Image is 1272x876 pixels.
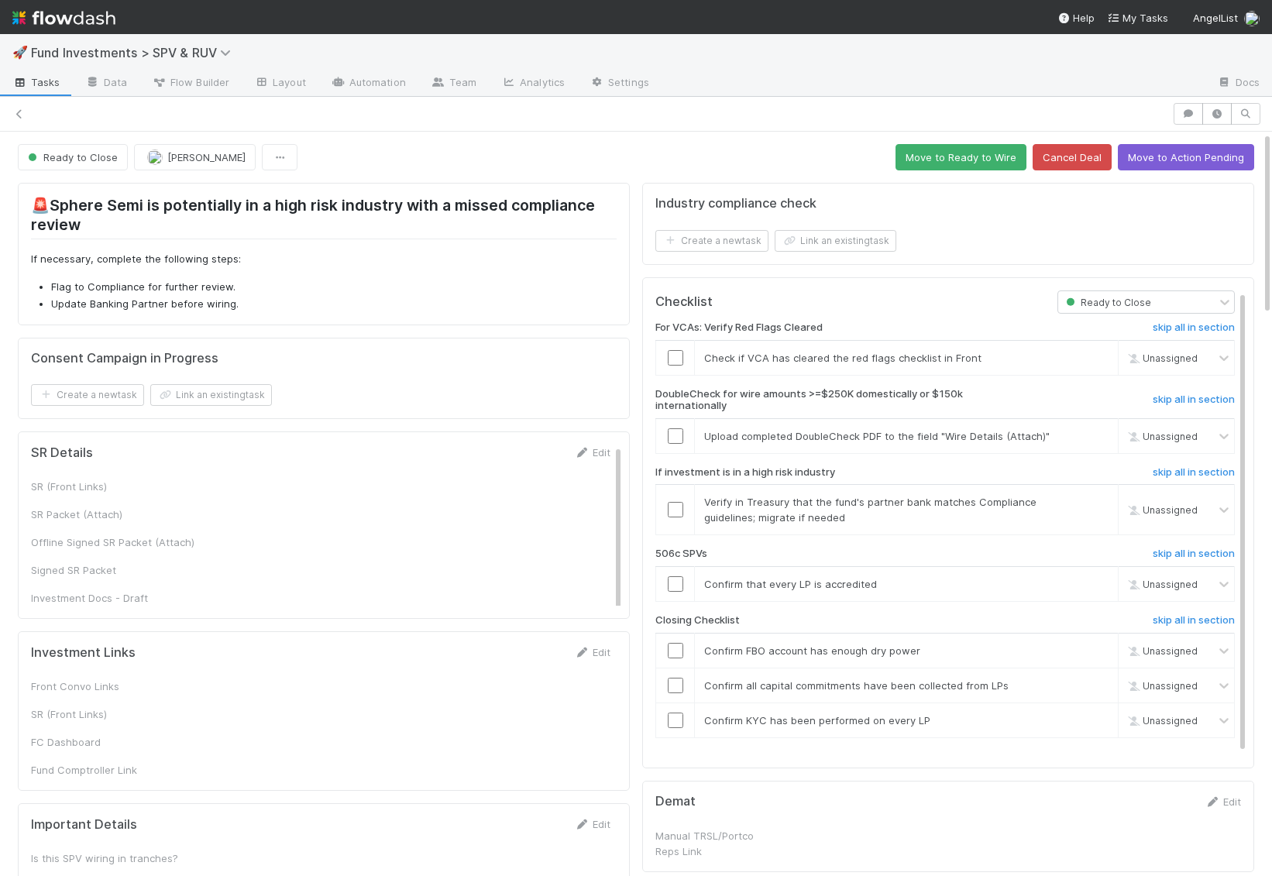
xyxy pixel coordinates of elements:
span: Confirm that every LP is accredited [704,578,877,590]
span: Unassigned [1124,714,1198,726]
div: SR (Front Links) [31,706,263,722]
h6: DoubleCheck for wire amounts >=$250K domestically or $150k internationally [655,388,1034,412]
h6: skip all in section [1153,321,1235,334]
a: skip all in section [1153,466,1235,485]
button: [PERSON_NAME] [134,144,256,170]
h5: Checklist [655,294,713,310]
span: Unassigned [1124,579,1198,590]
span: Upload completed DoubleCheck PDF to the field "Wire Details (Attach)" [704,430,1050,442]
p: If necessary, complete the following steps: [31,252,617,267]
div: Is this SPV wiring in tranches? [31,850,263,866]
a: skip all in section [1153,393,1235,412]
div: SR Packet (Attach) [31,507,263,522]
img: avatar_15e6a745-65a2-4f19-9667-febcb12e2fc8.png [147,149,163,165]
div: Investment Docs - Draft [31,590,263,606]
li: Flag to Compliance for further review. [51,280,617,295]
h6: skip all in section [1153,466,1235,479]
a: My Tasks [1107,10,1168,26]
span: Tasks [12,74,60,90]
span: Confirm KYC has been performed on every LP [704,714,930,727]
h5: Industry compliance check [655,196,816,211]
span: Verify in Treasury that the fund's partner bank matches Compliance guidelines; migrate if needed [704,496,1037,524]
h5: Important Details [31,817,137,833]
span: Unassigned [1124,644,1198,656]
h6: 506c SPVs [655,548,707,560]
a: Layout [242,71,318,96]
div: Manual TRSL/Portco Reps Link [655,828,772,859]
h5: Consent Campaign in Progress [31,351,218,366]
span: Unassigned [1124,679,1198,691]
span: Check if VCA has cleared the red flags checklist in Front [704,352,982,364]
a: skip all in section [1153,614,1235,633]
a: Docs [1205,71,1272,96]
button: Link an existingtask [150,384,272,406]
h6: Closing Checklist [655,614,740,627]
button: Move to Action Pending [1118,144,1254,170]
h6: For VCAs: Verify Red Flags Cleared [655,321,823,334]
img: logo-inverted-e16ddd16eac7371096b0.svg [12,5,115,31]
span: Flow Builder [152,74,229,90]
div: Help [1057,10,1095,26]
h5: Investment Links [31,645,136,661]
span: My Tasks [1107,12,1168,24]
div: SR (Front Links) [31,479,263,494]
h6: If investment is in a high risk industry [655,466,835,479]
img: avatar_041b9f3e-9684-4023-b9b7-2f10de55285d.png [1244,11,1260,26]
span: Confirm FBO account has enough dry power [704,644,920,657]
h6: skip all in section [1153,614,1235,627]
a: Edit [574,646,610,658]
div: FC Dashboard [31,734,263,750]
div: Fund Comptroller Link [31,762,263,778]
a: skip all in section [1153,548,1235,566]
a: Analytics [489,71,577,96]
button: Create a newtask [655,230,768,252]
span: Confirm all capital commitments have been collected from LPs [704,679,1009,692]
h6: skip all in section [1153,548,1235,560]
div: Front Convo Links [31,678,263,694]
span: Ready to Close [25,151,118,163]
h6: skip all in section [1153,393,1235,406]
span: Unassigned [1124,504,1198,516]
a: skip all in section [1153,321,1235,340]
a: Data [73,71,139,96]
span: Unassigned [1124,352,1198,363]
button: Move to Ready to Wire [896,144,1026,170]
button: Link an existingtask [775,230,896,252]
button: Create a newtask [31,384,144,406]
h5: SR Details [31,445,93,461]
div: Signed SR Packet [31,562,263,578]
button: Cancel Deal [1033,144,1112,170]
h2: 🚨Sphere Semi is potentially in a high risk industry with a missed compliance review [31,196,617,239]
span: AngelList [1193,12,1238,24]
a: Edit [574,446,610,459]
span: Fund Investments > SPV & RUV [31,45,239,60]
a: Edit [574,818,610,830]
a: Settings [577,71,662,96]
div: Offline Signed SR Packet (Attach) [31,534,263,550]
button: Ready to Close [18,144,128,170]
span: 🚀 [12,46,28,59]
li: Update Banking Partner before wiring. [51,297,617,312]
h5: Demat [655,794,696,809]
a: Team [418,71,489,96]
a: Edit [1205,795,1241,808]
span: [PERSON_NAME] [167,151,246,163]
a: Automation [318,71,418,96]
a: Flow Builder [139,71,242,96]
span: Ready to Close [1063,297,1151,308]
span: Unassigned [1124,431,1198,442]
